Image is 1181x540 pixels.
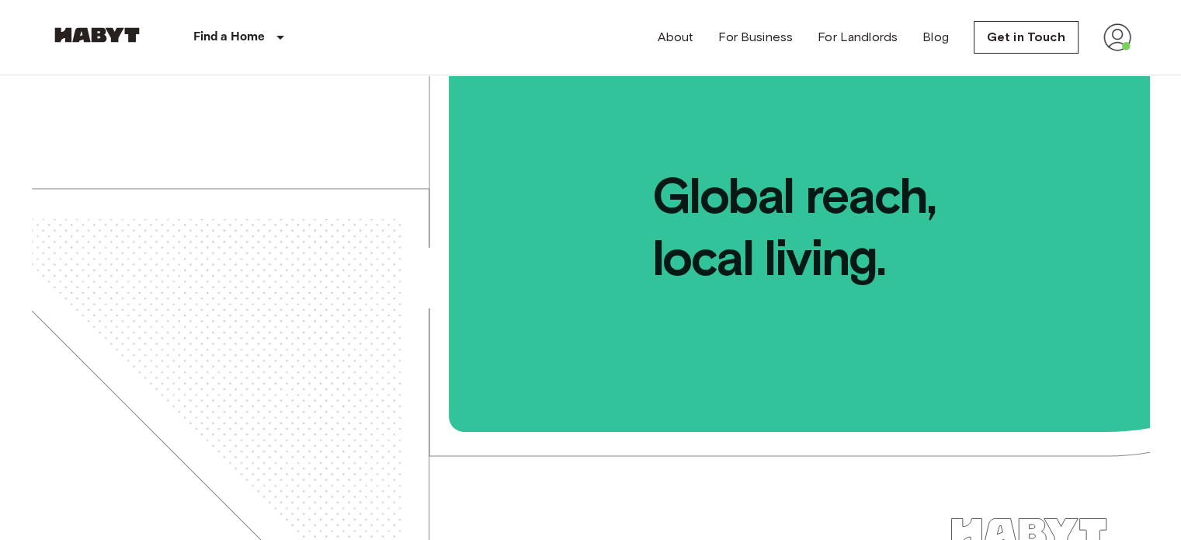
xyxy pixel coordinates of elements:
span: Global reach, local living. [451,75,1150,289]
a: Blog [922,28,949,47]
a: Get in Touch [974,21,1079,54]
a: For Business [718,28,793,47]
a: For Landlords [818,28,898,47]
img: Habyt [50,27,144,43]
a: About [658,28,694,47]
p: Find a Home [193,28,266,47]
img: avatar [1103,23,1131,51]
